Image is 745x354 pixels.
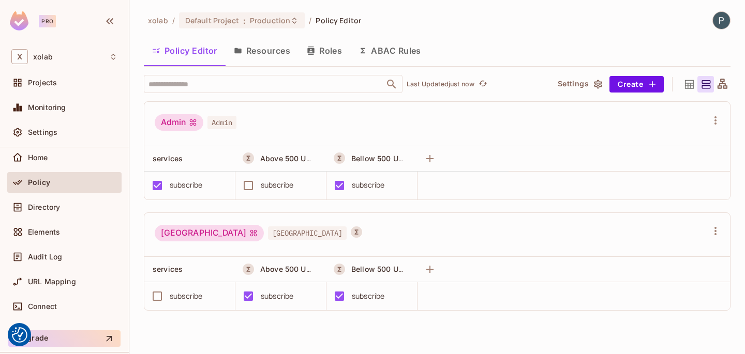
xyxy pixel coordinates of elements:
span: Home [28,153,48,162]
img: Revisit consent button [12,327,27,343]
button: Resources [226,38,299,64]
span: Monitoring [28,103,66,112]
span: : [243,17,246,25]
button: A Resource Set is a dynamically conditioned resource, defined by real-time criteria. [334,264,345,275]
span: Above 500 USD [260,264,316,274]
button: Upgrade [8,330,121,347]
span: Admin [207,116,236,129]
span: services [153,154,183,163]
span: Connect [28,302,57,311]
button: A Resource Set is a dynamically conditioned resource, defined by real-time criteria. [334,152,345,164]
button: A Resource Set is a dynamically conditioned resource, defined by real-time criteria. [243,264,254,275]
div: Admin [155,114,203,131]
span: Default Project [185,16,239,25]
span: refresh [479,79,487,89]
span: services [153,265,183,273]
button: Policy Editor [144,38,226,64]
div: subscribe [352,290,384,302]
div: subscribe [170,290,202,302]
span: Projects [28,79,57,87]
div: Pro [39,15,56,27]
button: refresh [476,78,489,90]
span: Policy Editor [316,16,361,25]
span: Bellow 500 USD [351,264,408,274]
button: Create [609,76,664,93]
button: Roles [299,38,350,64]
div: subscribe [170,179,202,191]
div: subscribe [261,179,293,191]
button: Open [384,77,399,91]
span: Bellow 500 USD [351,153,408,163]
span: Production [250,16,290,25]
span: URL Mapping [28,278,76,286]
p: Last Updated just now [407,80,474,88]
span: Click to refresh data [474,78,489,90]
button: ABAC Rules [350,38,429,64]
span: Audit Log [28,253,62,261]
button: A Resource Set is a dynamically conditioned resource, defined by real-time criteria. [243,152,254,164]
img: Pouya Ghafarimehrdad [713,12,730,29]
button: A User Set is a dynamically conditioned role, grouping users based on real-time criteria. [351,226,362,238]
button: Consent Preferences [12,327,27,343]
li: / [172,16,175,25]
span: [GEOGRAPHIC_DATA] [268,226,347,240]
span: Policy [28,178,50,187]
span: Above 500 USD [260,153,316,163]
img: SReyMgAAAABJRU5ErkJggg== [10,11,28,30]
button: Settings [554,76,605,93]
span: the active workspace [148,16,168,25]
span: X [11,49,28,64]
span: Settings [28,128,57,136]
div: [GEOGRAPHIC_DATA] [155,225,264,241]
div: subscribe [261,290,293,302]
span: Directory [28,203,60,211]
div: subscribe [352,179,384,191]
li: / [309,16,311,25]
span: Workspace: xolab [33,53,53,61]
span: Elements [28,228,60,236]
